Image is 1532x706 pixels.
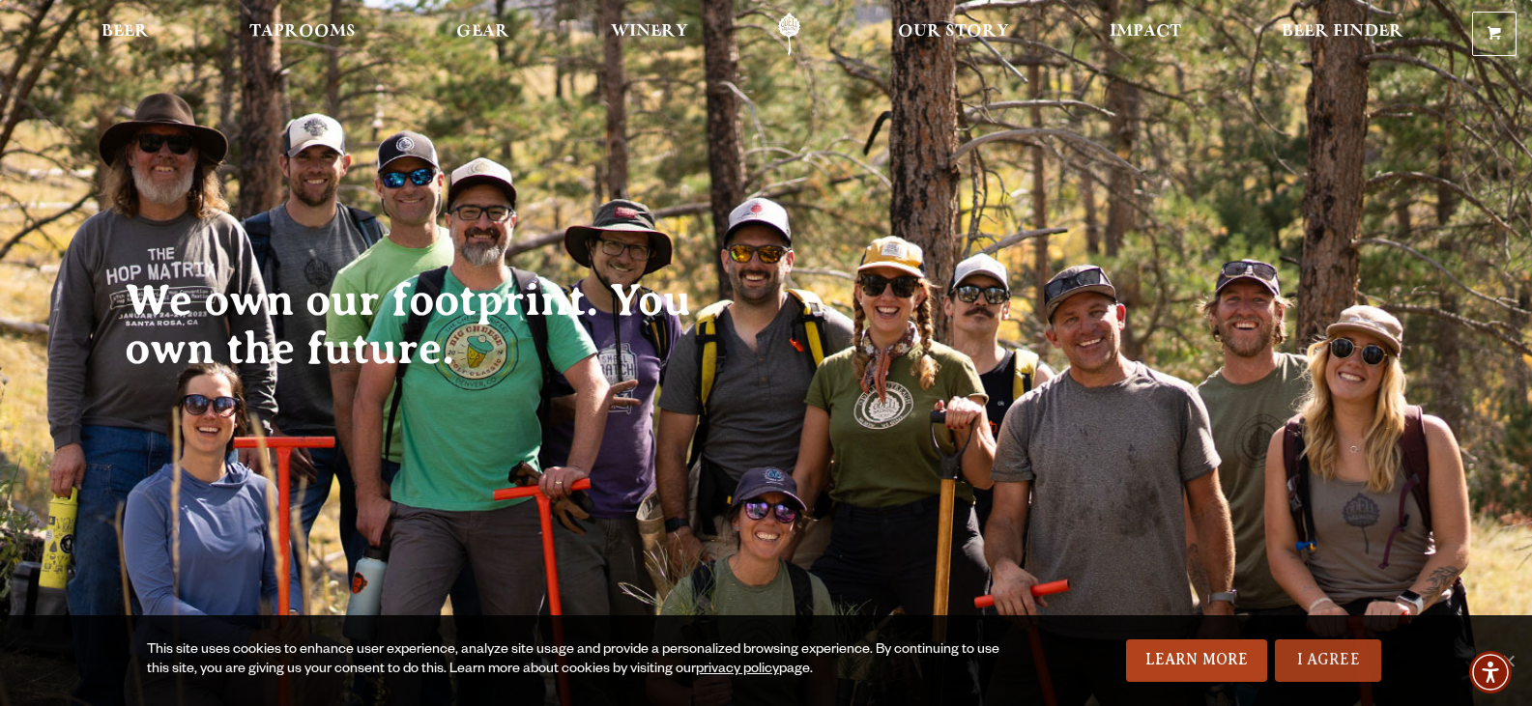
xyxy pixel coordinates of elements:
[101,24,149,40] span: Beer
[1469,651,1512,693] div: Accessibility Menu
[125,276,728,373] h2: We own our footprint. You own the future.
[456,24,509,40] span: Gear
[898,24,1009,40] span: Our Story
[249,24,356,40] span: Taprooms
[753,13,825,56] a: Odell Home
[611,24,688,40] span: Winery
[1126,639,1268,682] a: Learn More
[598,13,701,56] a: Winery
[1110,24,1181,40] span: Impact
[1269,13,1416,56] a: Beer Finder
[1282,24,1403,40] span: Beer Finder
[1275,639,1381,682] a: I Agree
[696,663,779,678] a: privacy policy
[147,641,1008,680] div: This site uses cookies to enhance user experience, analyze site usage and provide a personalized ...
[885,13,1022,56] a: Our Story
[237,13,368,56] a: Taprooms
[89,13,161,56] a: Beer
[1097,13,1194,56] a: Impact
[444,13,522,56] a: Gear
